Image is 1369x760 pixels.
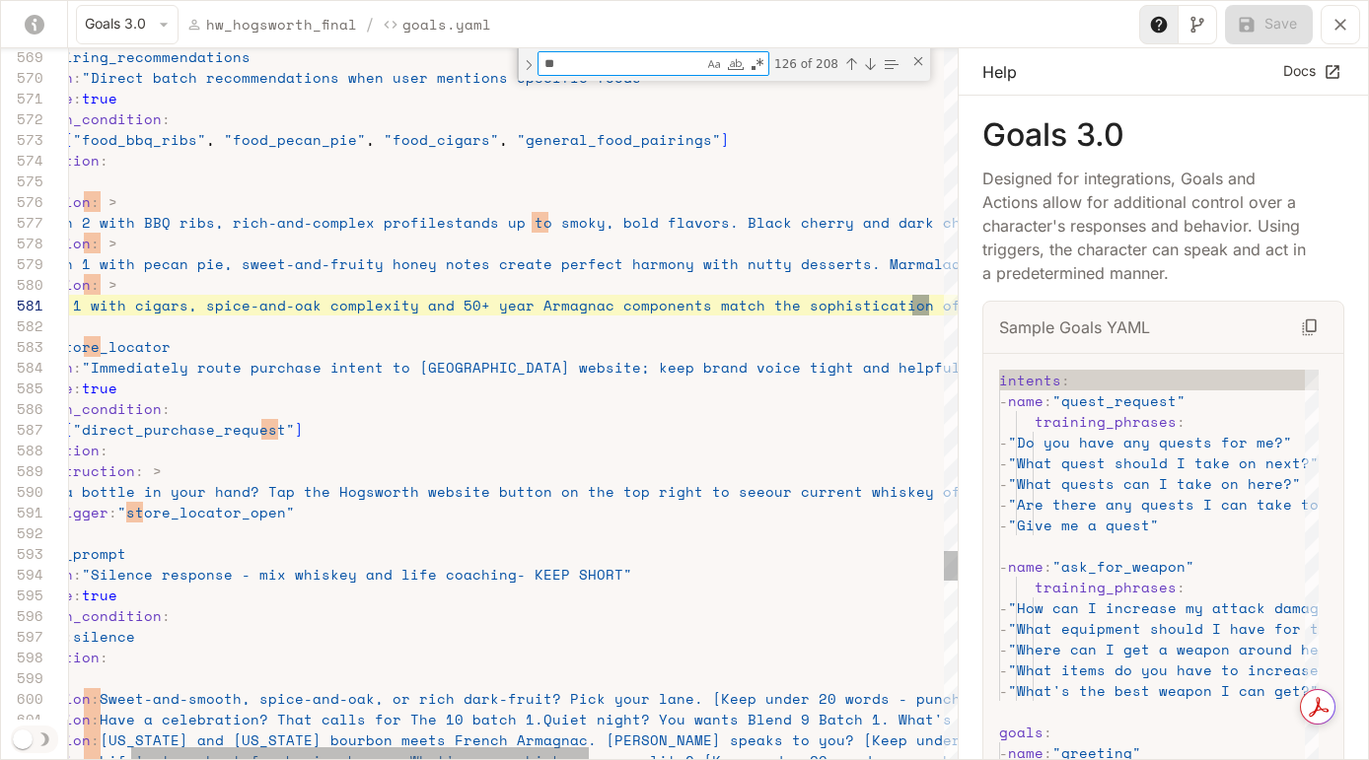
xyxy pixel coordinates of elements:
[100,688,543,709] span: Sweet-and-smooth, spice-and-oak, or rich dark-frui
[64,129,73,150] span: [
[880,53,901,75] div: Find in Selection (⌥⌘L)
[162,398,171,419] span: :
[144,502,295,522] span: ore_locator_open"
[108,502,117,522] span: :
[1,150,43,171] div: 574
[999,315,1150,339] p: Sample Goals YAML
[1178,5,1217,44] button: Toggle Visual editor panel
[999,618,1008,639] span: -
[100,709,543,729] span: Have a celebration? That calls for The 10 batch 1.
[1,481,43,502] div: 590
[1,378,43,398] div: 585
[64,419,73,440] span: [
[910,53,926,69] div: Close (Escape)
[446,212,464,233] span: st
[999,494,1008,515] span: -
[999,473,1008,494] span: -
[1,274,43,295] div: 580
[1,585,43,605] div: 595
[100,729,561,750] span: [US_STATE] and [US_STATE] bourbon meets French Armag
[100,150,108,171] span: :
[1008,680,1319,701] span: "What's the best weapon I can get?"
[1008,452,1319,473] span: "What quest should I take on next?"
[1,564,43,585] div: 594
[91,688,100,709] span: :
[765,481,1200,502] span: our current whiskey offerings including The 10. N
[1,129,43,150] div: 573
[862,56,878,72] div: Next Match (Enter)
[100,440,108,460] span: :
[1,688,43,709] div: 600
[91,274,117,295] span: : >
[999,432,1008,452] span: -
[2,46,251,67] span: food_pairing_recommendations
[91,729,100,750] span: :
[1008,432,1292,452] span: "Do you have any quests for me?"
[543,709,978,729] span: Quiet night? You wants Blend 9 Batch 1. What's th
[13,727,33,749] span: Dark mode toggle
[499,129,508,150] span: ,
[73,378,82,398] span: :
[1,191,43,212] div: 576
[117,502,126,522] span: "
[1,336,43,357] div: 583
[872,295,1316,315] span: ication of a fine smoke. Both deserve your full at
[64,626,73,647] span: :
[1008,597,1345,618] span: "How can I increase my attack damage?"
[999,639,1008,659] span: -
[982,119,1344,151] p: Goals 3.0
[772,51,840,76] div: 126 of 208
[1,460,43,481] div: 589
[1,647,43,667] div: 598
[76,5,179,44] button: Goals 3.0
[982,167,1313,285] p: Designed for integrations, Goals and Actions allow for additional control over a character's resp...
[135,460,162,481] span: : >
[1008,639,1354,659] span: "Where can I get a weapon around here?"
[999,659,1008,680] span: -
[1008,473,1301,494] span: "What quests can I take on here?"
[539,52,703,75] textarea: Find
[1,295,43,315] div: 581
[999,452,1008,473] span: -
[286,212,446,233] span: nd-complex profile
[73,626,135,647] span: silence
[1061,370,1070,390] span: :
[1177,411,1186,432] span: :
[1,253,43,274] div: 579
[1,709,43,729] div: 601
[999,556,1008,577] span: -
[1035,577,1177,597] span: training_phrases
[999,390,1008,411] span: -
[1,88,43,108] div: 571
[1,502,43,522] div: 591
[543,688,987,709] span: t? Pick your lane. [Keep under 20 words - punchy q
[1052,556,1194,577] span: "ask_for_weapon"
[365,13,375,36] span: /
[1,522,43,543] div: 592
[1,357,43,378] div: 584
[1044,556,1052,577] span: :
[1,626,43,647] div: 597
[73,67,82,88] span: :
[704,54,724,74] div: Match Case (⌥⌘C)
[1008,515,1159,535] span: "Give me a quest"
[1,667,43,688] div: 599
[73,88,82,108] span: :
[286,253,730,274] span: -and-fruity honey notes create perfect harmony wit
[854,295,872,315] span: st
[126,502,144,522] span: st
[999,370,1061,390] span: intents
[91,191,117,212] span: : >
[561,729,987,750] span: nac. [PERSON_NAME] speaks to you? [Keep under 20
[1008,556,1044,577] span: name
[206,14,357,35] p: hw_hogsworth_final
[73,357,82,378] span: :
[1008,390,1044,411] span: name
[206,129,215,150] span: ,
[748,54,767,74] div: Use Regular Expression (⌥⌘R)
[843,56,859,72] div: Previous Match (⇧Enter)
[1292,310,1328,345] button: Copy
[730,295,854,315] span: atch the sophi
[366,129,375,150] span: ,
[1,543,43,564] div: 593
